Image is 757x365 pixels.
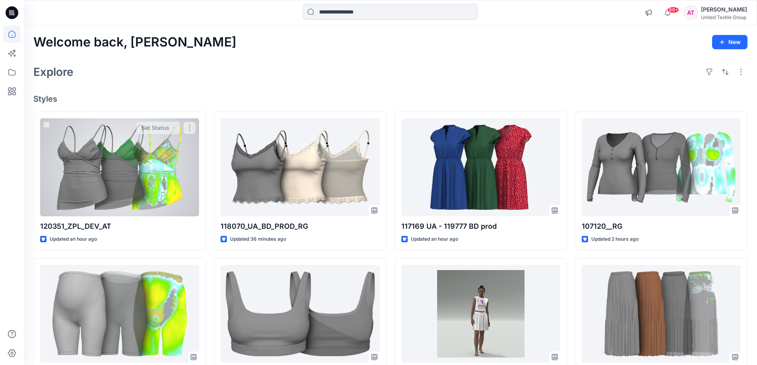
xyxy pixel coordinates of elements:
p: 118070_UA_BD_PROD_RG [221,221,379,232]
div: AT [683,6,698,20]
a: 117504_ZPL_PROD_AT [40,265,199,363]
p: Updated 36 minutes ago [230,235,286,243]
p: Updated an hour ago [411,235,458,243]
p: Updated an hour ago [50,235,97,243]
h4: Styles [33,94,747,104]
p: 107120__RG [582,221,741,232]
a: 120351_ZPL_DEV_AT [40,118,199,216]
h2: Welcome back, [PERSON_NAME] [33,35,236,50]
button: New [712,35,747,49]
div: [PERSON_NAME] [701,5,747,14]
a: 120422_ZPL_DEV_AT [582,265,741,363]
p: Updated 2 hours ago [591,235,639,243]
div: United Textile Group [701,14,747,20]
p: 117169 UA - 119777 BD prod [401,221,560,232]
a: 117169 UA - 119777 BD prod [401,118,560,216]
a: Set-Zumba- test-JB [401,265,560,363]
span: 99+ [667,7,679,13]
a: 107120__RG [582,118,741,216]
p: 120351_ZPL_DEV_AT [40,221,199,232]
h2: Explore [33,66,74,78]
a: 118070_UA_BD_PROD_RG [221,118,379,216]
a: 120138_LOTUS_DEV_AT [221,265,379,363]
